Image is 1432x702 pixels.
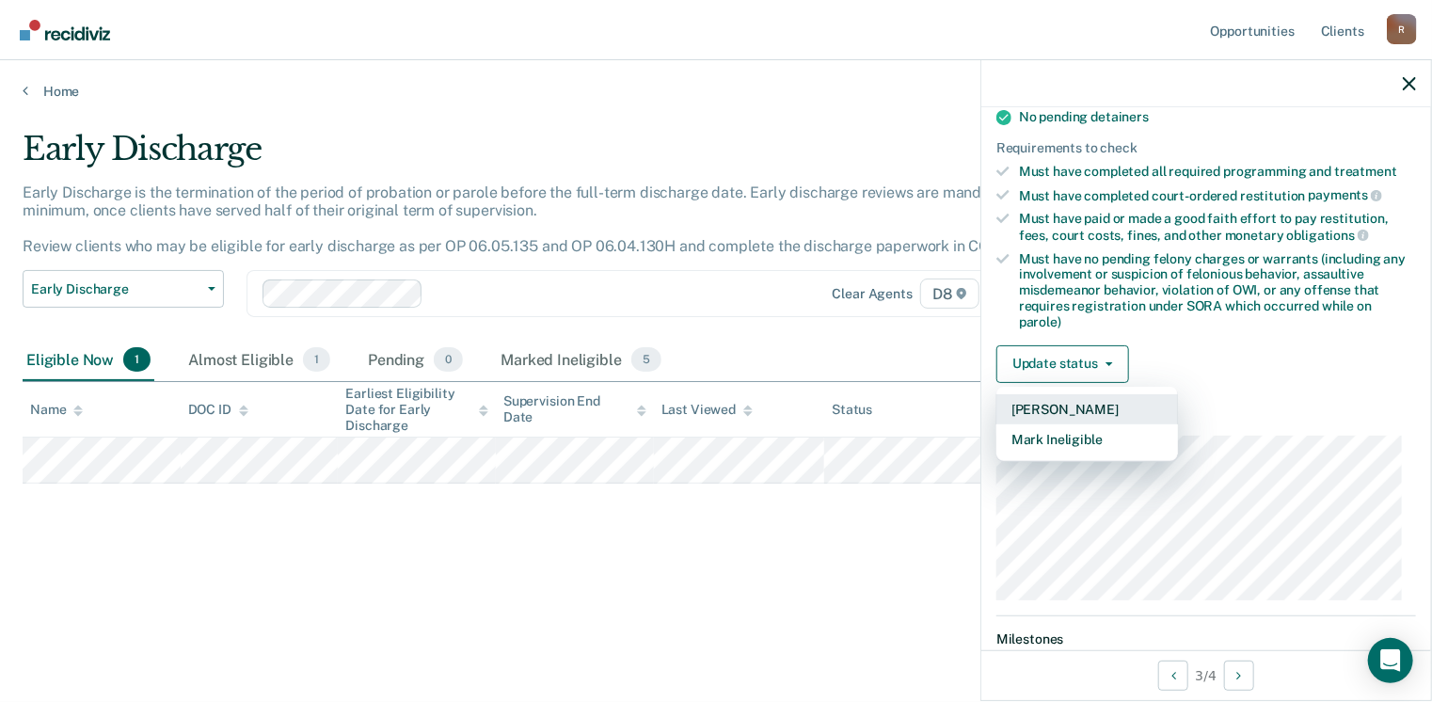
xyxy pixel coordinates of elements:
[23,340,154,381] div: Eligible Now
[20,20,110,40] img: Recidiviz
[1309,187,1383,202] span: payments
[434,347,463,372] span: 0
[1019,251,1416,330] div: Must have no pending felony charges or warrants (including any involvement or suspicion of feloni...
[23,183,1034,256] p: Early Discharge is the termination of the period of probation or parole before the full-term disc...
[1368,638,1413,683] div: Open Intercom Messenger
[23,130,1097,183] div: Early Discharge
[996,345,1129,383] button: Update status
[996,394,1178,424] button: [PERSON_NAME]
[996,140,1416,156] div: Requirements to check
[1019,314,1061,329] span: parole)
[661,402,753,418] div: Last Viewed
[123,347,151,372] span: 1
[1287,228,1369,243] span: obligations
[31,281,200,297] span: Early Discharge
[1224,661,1254,691] button: Next Opportunity
[497,340,665,381] div: Marked Ineligible
[920,279,979,309] span: D8
[1387,14,1417,44] button: Profile dropdown button
[23,83,1409,100] a: Home
[188,402,248,418] div: DOC ID
[1019,187,1416,204] div: Must have completed court-ordered restitution
[303,347,330,372] span: 1
[30,402,83,418] div: Name
[1334,164,1397,179] span: treatment
[503,393,646,425] div: Supervision End Date
[996,631,1416,647] dt: Milestones
[981,650,1431,700] div: 3 / 4
[364,340,467,381] div: Pending
[1019,211,1416,243] div: Must have paid or made a good faith effort to pay restitution, fees, court costs, fines, and othe...
[345,386,488,433] div: Earliest Eligibility Date for Early Discharge
[996,413,1416,429] dt: Supervision
[996,424,1178,455] button: Mark Ineligible
[833,286,913,302] div: Clear agents
[184,340,334,381] div: Almost Eligible
[1019,164,1416,180] div: Must have completed all required programming and
[1019,109,1416,125] div: No pending
[832,402,872,418] div: Status
[1090,109,1149,124] span: detainers
[631,347,661,372] span: 5
[1387,14,1417,44] div: R
[1158,661,1188,691] button: Previous Opportunity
